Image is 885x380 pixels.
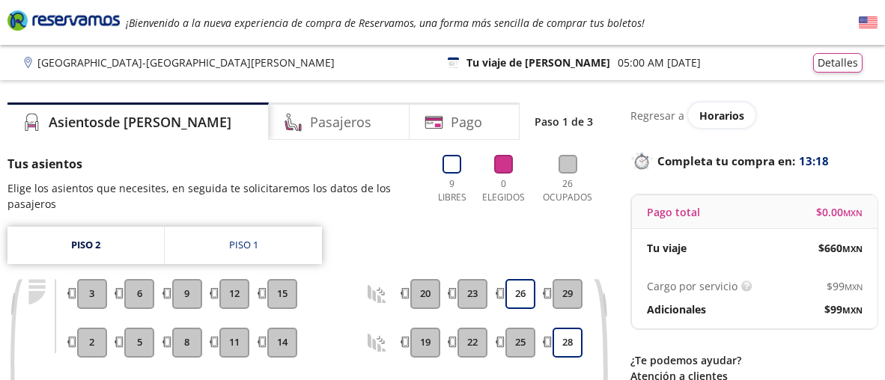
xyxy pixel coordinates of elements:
p: Elige los asientos que necesites, en seguida te solicitaremos los datos de los pasajeros [7,180,420,212]
span: $ 660 [818,240,863,256]
p: ¿Te podemos ayudar? [630,352,878,368]
button: 9 [172,279,202,309]
p: [GEOGRAPHIC_DATA] - [GEOGRAPHIC_DATA][PERSON_NAME] [37,55,335,70]
h4: Pago [451,112,482,132]
button: 6 [124,279,154,309]
small: MXN [845,281,863,292]
p: Adicionales [647,301,706,317]
p: Regresar a [630,108,684,123]
p: 05:00 AM [DATE] [618,55,701,70]
span: $ 99 [824,301,863,317]
button: 2 [77,328,107,358]
button: Detalles [813,53,863,73]
p: 9 Libres [435,177,469,204]
i: Brand Logo [7,9,120,31]
button: 26 [505,279,535,309]
p: Tu viaje [647,240,687,256]
button: 5 [124,328,154,358]
button: 23 [457,279,487,309]
div: Piso 1 [229,238,258,253]
p: 0 Elegidos [480,177,527,204]
p: 26 Ocupados [538,177,597,204]
span: 13:18 [799,153,829,170]
button: 15 [267,279,297,309]
div: Regresar a ver horarios [630,102,878,128]
p: Pago total [647,204,700,220]
button: 19 [410,328,440,358]
button: 20 [410,279,440,309]
a: Piso 1 [165,227,322,264]
small: MXN [842,304,863,316]
button: 22 [457,328,487,358]
button: 11 [219,328,249,358]
button: 28 [553,328,583,358]
h4: Asientos de [PERSON_NAME] [49,112,231,132]
em: ¡Bienvenido a la nueva experiencia de compra de Reservamos, una forma más sencilla de comprar tus... [126,16,645,30]
button: English [859,13,878,32]
p: Completa tu compra en : [630,150,878,171]
span: $ 99 [827,278,863,294]
button: 3 [77,279,107,309]
button: 29 [553,279,583,309]
button: 25 [505,328,535,358]
span: Horarios [699,108,744,123]
button: 12 [219,279,249,309]
a: Brand Logo [7,9,120,36]
p: Cargo por servicio [647,278,737,294]
p: Tu viaje de [PERSON_NAME] [466,55,610,70]
button: 8 [172,328,202,358]
p: Tus asientos [7,155,420,173]
h4: Pasajeros [310,112,371,132]
p: Paso 1 de 3 [535,114,593,129]
button: 14 [267,328,297,358]
small: MXN [843,207,863,218]
a: Piso 2 [7,227,164,264]
span: $ 0.00 [816,204,863,220]
small: MXN [842,243,863,254]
